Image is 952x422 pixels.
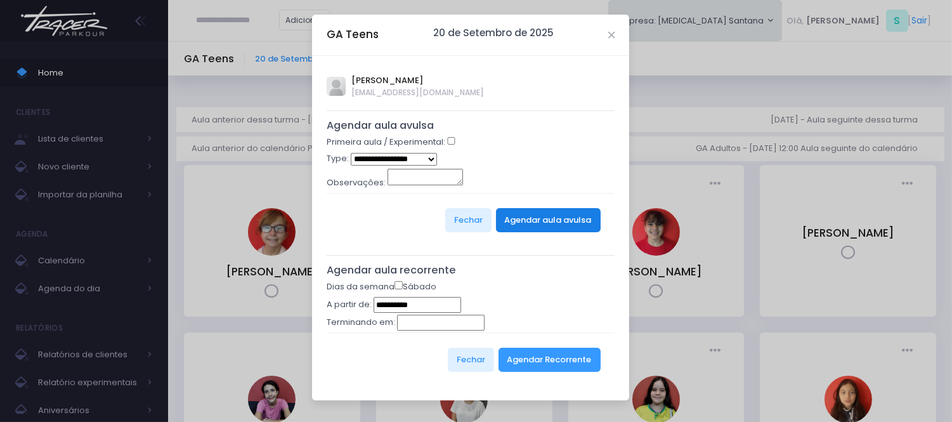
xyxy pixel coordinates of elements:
button: Fechar [445,208,492,232]
label: Sábado [394,280,436,293]
span: [EMAIL_ADDRESS][DOMAIN_NAME] [352,87,485,98]
h5: Agendar aula avulsa [327,119,615,132]
span: [PERSON_NAME] [352,74,485,87]
label: Type: [327,152,349,165]
button: Close [608,32,615,38]
label: Observações: [327,176,386,189]
input: Sábado [394,281,403,289]
form: Dias da semana [327,280,615,386]
label: Terminando em: [327,316,395,329]
h5: Agendar aula recorrente [327,264,615,277]
button: Fechar [448,348,494,372]
h5: GA Teens [327,27,379,43]
h6: 20 de Setembro de 2025 [433,27,554,39]
button: Agendar Recorrente [499,348,601,372]
label: A partir de: [327,298,372,311]
button: Agendar aula avulsa [496,208,601,232]
label: Primeira aula / Experimental: [327,136,445,148]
